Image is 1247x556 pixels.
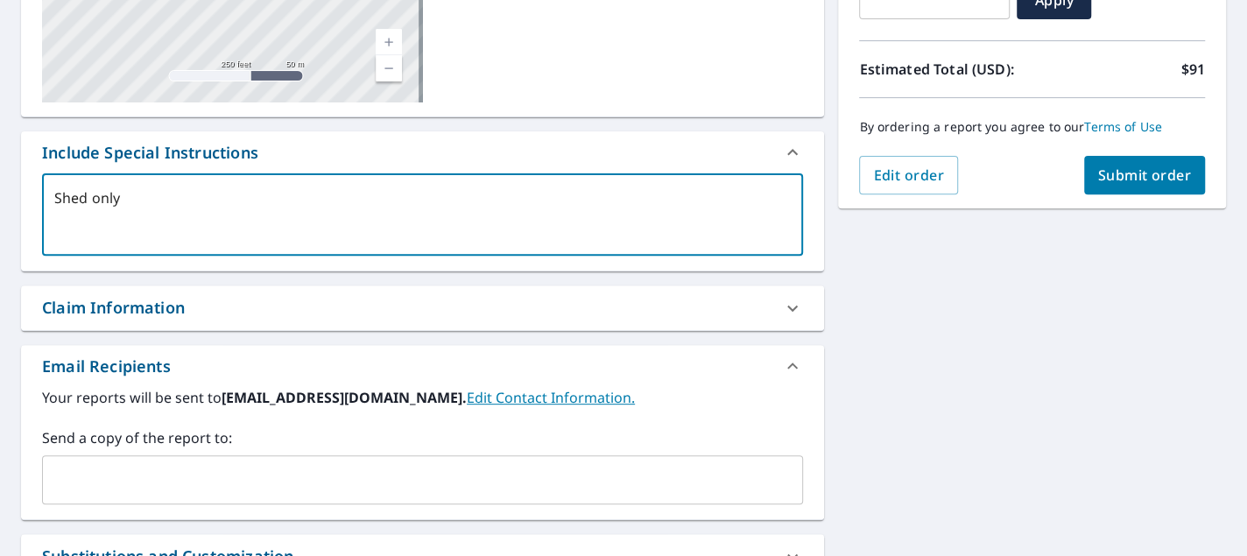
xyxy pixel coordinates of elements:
div: Include Special Instructions [42,141,258,165]
a: Current Level 17, Zoom Out [376,55,402,81]
a: Terms of Use [1084,118,1162,135]
p: Estimated Total (USD): [859,59,1032,80]
div: Claim Information [42,296,185,320]
a: Current Level 17, Zoom In [376,29,402,55]
div: Email Recipients [21,345,824,387]
span: Edit order [873,165,944,185]
label: Send a copy of the report to: [42,427,803,448]
p: $91 [1181,59,1205,80]
p: By ordering a report you agree to our [859,119,1205,135]
div: Email Recipients [42,355,171,378]
button: Submit order [1084,156,1206,194]
textarea: Shed only [54,190,791,240]
a: EditContactInfo [467,388,635,407]
span: Submit order [1098,165,1192,185]
div: Include Special Instructions [21,131,824,173]
button: Edit order [859,156,958,194]
b: [EMAIL_ADDRESS][DOMAIN_NAME]. [222,388,467,407]
div: Claim Information [21,285,824,330]
label: Your reports will be sent to [42,387,803,408]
